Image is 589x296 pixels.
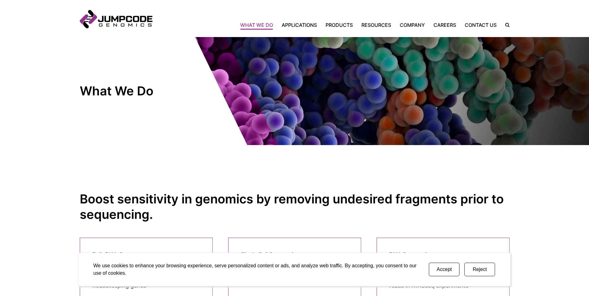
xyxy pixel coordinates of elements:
strong: Bulk RNA-Seq [92,251,129,258]
a: What We Do [240,21,277,29]
a: Products [321,21,357,29]
a: Company [395,21,429,29]
strong: Single Cell Sequencing [241,251,300,258]
strong: Boost sensitivity in genomics by removing undesired fragments prior to sequencing. [80,191,504,222]
button: Reject [464,263,495,276]
nav: Primary Navigation [152,21,501,29]
a: Careers [429,21,460,29]
span: We use cookies to enhance your browsing experience, serve personalized content or ads, and analyz... [93,263,416,276]
strong: DNA Sequencing [389,251,433,258]
h1: What We Do [80,83,191,99]
a: Resources [357,21,395,29]
a: Contact Us [460,21,501,29]
button: Accept [429,263,459,276]
label: Search the site. [501,23,510,27]
a: Applications [277,21,321,29]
